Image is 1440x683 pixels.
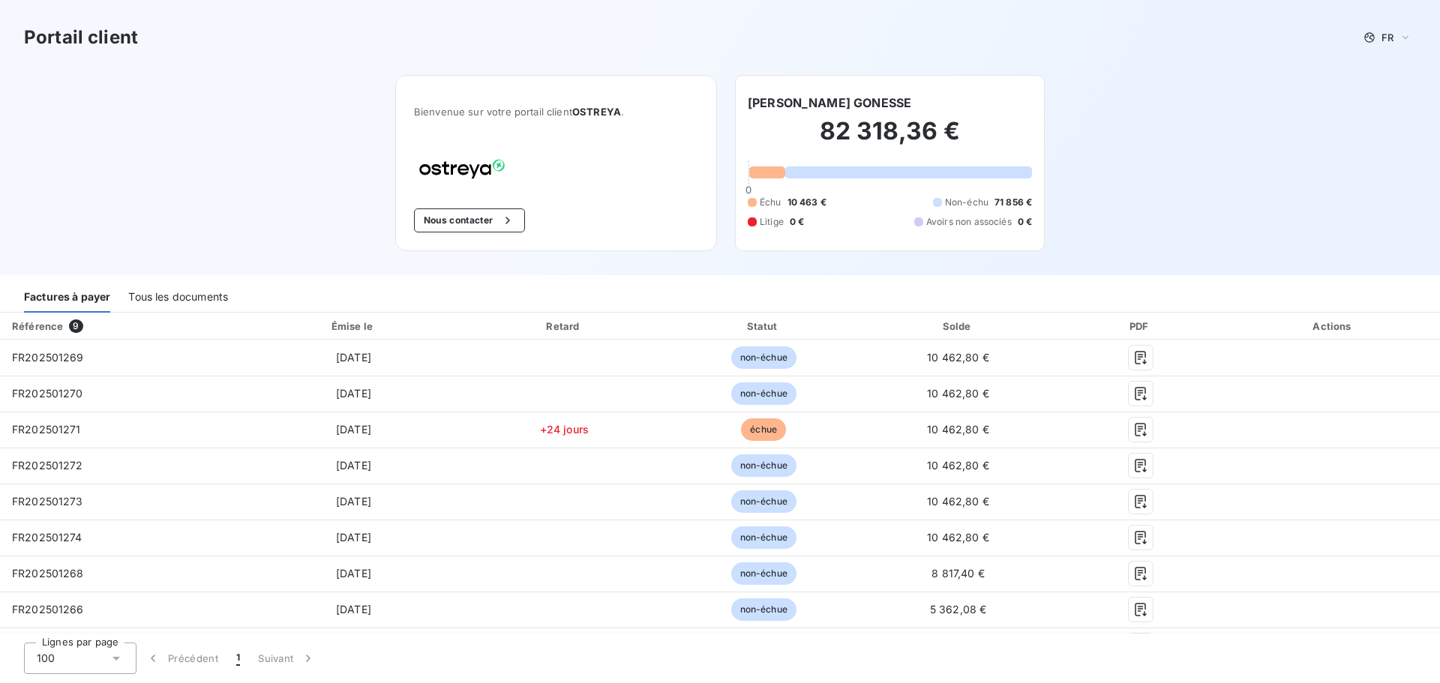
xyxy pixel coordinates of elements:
[945,196,988,209] span: Non-échu
[731,526,796,549] span: non-échue
[227,643,249,674] button: 1
[731,382,796,405] span: non-échue
[731,346,796,369] span: non-échue
[731,598,796,621] span: non-échue
[414,154,510,184] img: Company logo
[865,319,1051,334] div: Solde
[760,196,781,209] span: Échu
[12,459,83,472] span: FR202501272
[236,651,240,666] span: 1
[466,319,662,334] div: Retard
[12,603,84,616] span: FR202501266
[994,196,1032,209] span: 71 856 €
[927,423,989,436] span: 10 462,80 €
[1018,215,1032,229] span: 0 €
[931,567,985,580] span: 8 817,40 €
[136,643,227,674] button: Précédent
[731,490,796,513] span: non-échue
[12,387,83,400] span: FR202501270
[12,320,63,332] div: Référence
[414,208,525,232] button: Nous contacter
[1230,319,1437,334] div: Actions
[24,24,138,51] h3: Portail client
[128,281,228,313] div: Tous les documents
[926,215,1012,229] span: Avoirs non associés
[336,495,371,508] span: [DATE]
[414,106,698,118] span: Bienvenue sur votre portail client .
[741,418,786,441] span: échue
[24,281,110,313] div: Factures à payer
[748,94,911,112] h6: [PERSON_NAME] GONESSE
[760,215,784,229] span: Litige
[731,562,796,585] span: non-échue
[1057,319,1224,334] div: PDF
[927,459,989,472] span: 10 462,80 €
[37,651,55,666] span: 100
[927,531,989,544] span: 10 462,80 €
[12,423,81,436] span: FR202501271
[336,567,371,580] span: [DATE]
[1381,31,1393,43] span: FR
[12,567,84,580] span: FR202501268
[336,387,371,400] span: [DATE]
[249,643,325,674] button: Suivant
[336,603,371,616] span: [DATE]
[927,387,989,400] span: 10 462,80 €
[927,351,989,364] span: 10 462,80 €
[927,495,989,508] span: 10 462,80 €
[12,495,83,508] span: FR202501273
[930,603,987,616] span: 5 362,08 €
[748,116,1032,161] h2: 82 318,36 €
[731,454,796,477] span: non-échue
[572,106,621,118] span: OSTREYA
[336,459,371,472] span: [DATE]
[69,319,82,333] span: 9
[336,423,371,436] span: [DATE]
[745,184,751,196] span: 0
[336,351,371,364] span: [DATE]
[790,215,804,229] span: 0 €
[12,531,82,544] span: FR202501274
[787,196,826,209] span: 10 463 €
[540,423,589,436] span: +24 jours
[668,319,859,334] div: Statut
[247,319,460,334] div: Émise le
[12,351,84,364] span: FR202501269
[336,531,371,544] span: [DATE]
